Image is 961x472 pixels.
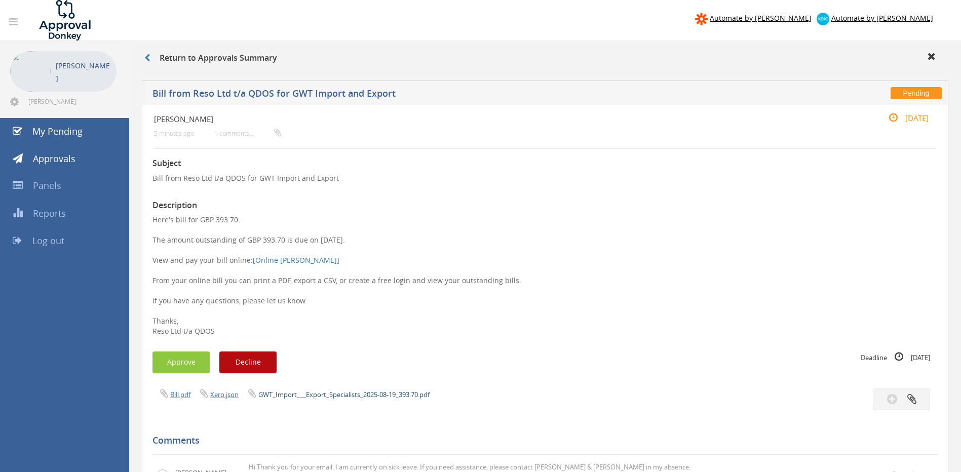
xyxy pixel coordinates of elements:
[817,13,829,25] img: xero-logo.png
[152,436,930,446] h5: Comments
[831,13,933,23] span: Automate by [PERSON_NAME]
[214,130,281,137] small: 1 comments...
[152,89,704,101] h5: Bill from Reso Ltd t/a QDOS for GWT Import and Export
[710,13,812,23] span: Automate by [PERSON_NAME]
[33,207,66,219] span: Reports
[33,152,75,165] span: Approvals
[144,54,277,63] h3: Return to Approvals Summary
[56,59,111,85] p: [PERSON_NAME]
[170,390,190,399] a: Bill.pdf
[258,390,430,399] a: GWT_Import___Export_Specialists_2025-08-19_393.70.pdf
[878,112,929,124] small: [DATE]
[695,13,708,25] img: zapier-logomark.png
[154,130,194,137] small: 5 minutes ago
[154,115,806,124] h4: [PERSON_NAME]
[33,179,61,191] span: Panels
[210,390,239,399] a: Xero.json
[152,201,938,210] h3: Description
[32,125,83,137] span: My Pending
[861,351,930,363] small: Deadline [DATE]
[253,255,339,265] a: [Online [PERSON_NAME]]
[152,215,938,336] p: Here's bill for GBP 393.70. The amount outstanding of GBP 393.70 is due on [DATE]. View and pay y...
[891,87,942,99] span: Pending
[219,351,277,373] button: Decline
[28,97,114,105] span: [PERSON_NAME][EMAIL_ADDRESS][DOMAIN_NAME]
[152,173,938,183] p: Bill from Reso Ltd t/a QDOS for GWT Import and Export
[32,234,64,247] span: Log out
[152,159,938,168] h3: Subject
[152,351,210,373] button: Approve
